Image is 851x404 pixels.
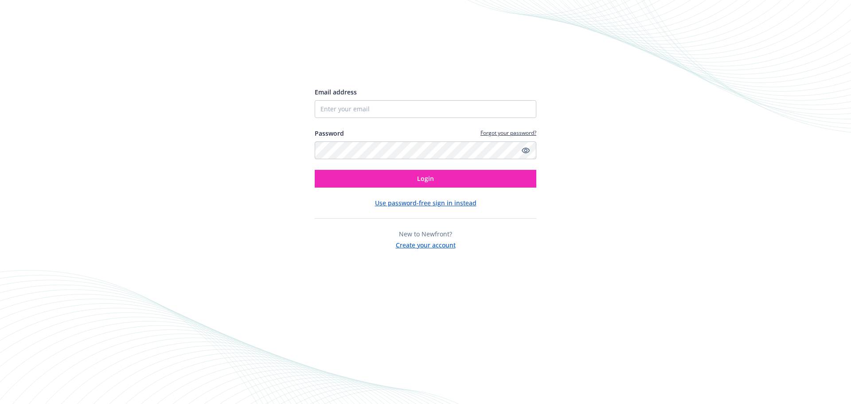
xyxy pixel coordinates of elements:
span: Email address [315,88,357,96]
span: Login [417,174,434,183]
button: Login [315,170,536,188]
button: Use password-free sign in instead [375,198,476,208]
input: Enter your password [315,141,536,159]
input: Enter your email [315,100,536,118]
a: Forgot your password? [480,129,536,137]
a: Show password [520,145,531,156]
img: Newfront logo [315,55,398,71]
button: Create your account [396,239,456,250]
label: Password [315,129,344,138]
span: New to Newfront? [399,230,452,238]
